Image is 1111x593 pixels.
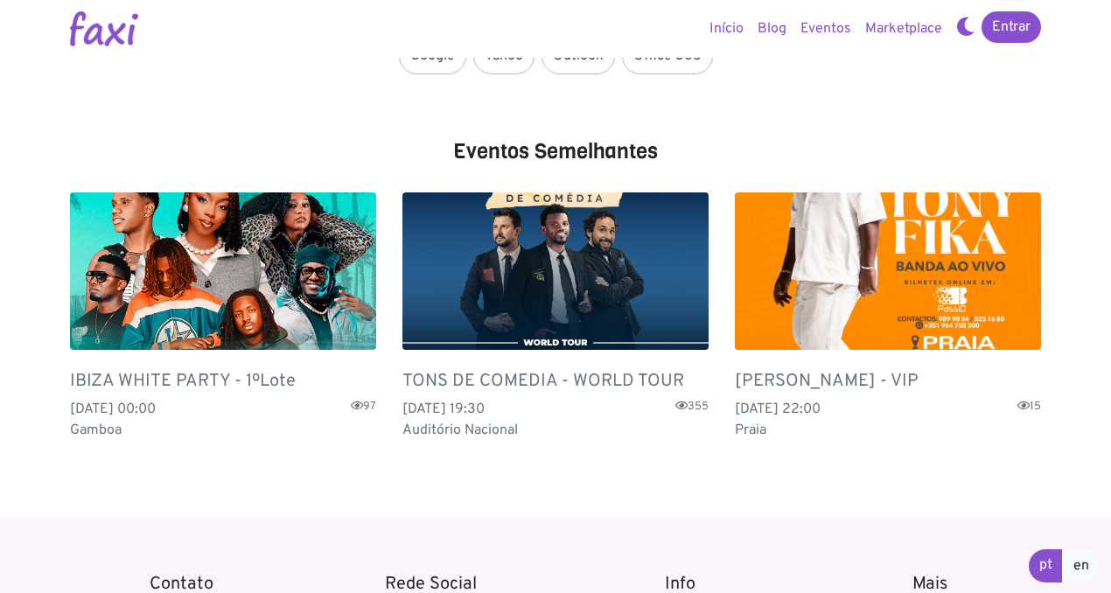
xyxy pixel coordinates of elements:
[1017,399,1041,415] span: 15
[402,192,709,441] a: TONS DE COMEDIA - WORLD TOUR [DATE] 19:30 355 Auditório Nacional
[735,192,1041,441] a: [PERSON_NAME] - VIP [DATE] 22:00 15 Praia
[70,371,376,392] h5: IBIZA WHITE PARTY - 1ºLote
[1062,549,1101,583] a: en
[70,420,376,441] p: Gamboa
[735,420,1041,441] p: Praia
[735,399,1041,420] p: [DATE] 22:00
[858,11,949,46] a: Marketplace
[351,399,376,415] span: 97
[70,139,1041,164] h4: Eventos Semelhantes
[70,11,138,46] img: Logotipo Faxi Online
[735,371,1041,392] h5: [PERSON_NAME] - VIP
[702,11,751,46] a: Início
[1029,549,1063,583] a: pt
[402,371,709,392] h5: TONS DE COMEDIA - WORLD TOUR
[982,11,1041,43] a: Entrar
[751,11,793,46] a: Blog
[70,399,376,420] p: [DATE] 00:00
[402,420,709,441] p: Auditório Nacional
[675,399,709,415] span: 355
[402,399,709,420] p: [DATE] 19:30
[793,11,858,46] a: Eventos
[70,192,376,441] a: IBIZA WHITE PARTY - 1ºLote [DATE] 00:00 97 Gamboa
